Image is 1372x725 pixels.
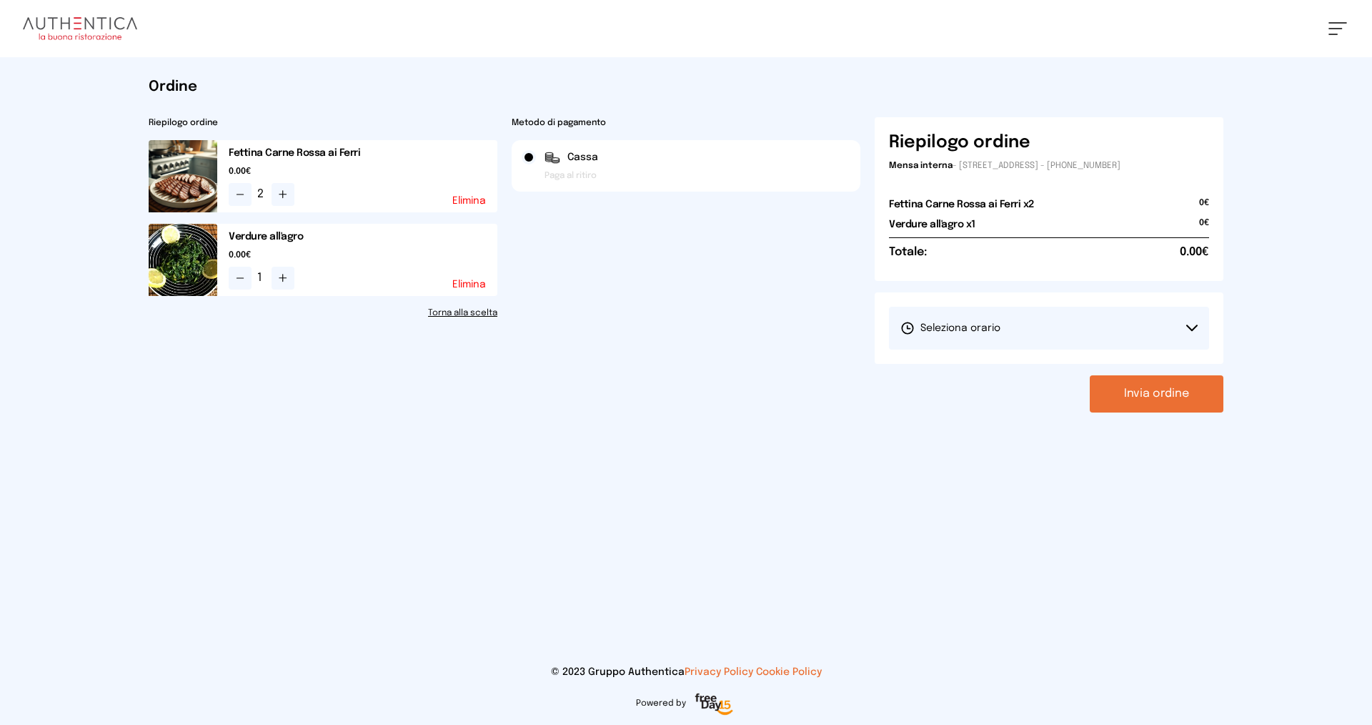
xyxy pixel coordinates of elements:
span: Cassa [567,150,598,164]
h2: Verdure all'agro [229,230,497,244]
button: Seleziona orario [889,307,1209,350]
span: 0€ [1199,197,1209,217]
h6: Riepilogo ordine [889,132,1030,154]
span: 0.00€ [229,166,497,177]
span: 1 [257,270,266,287]
span: 0€ [1199,217,1209,237]
h2: Verdure all'agro x1 [889,217,975,232]
button: Invia ordine [1090,375,1223,413]
span: 2 [257,186,266,203]
span: Seleziona orario [900,321,1000,335]
img: logo-freeday.3e08031.png [692,691,737,719]
span: Powered by [636,698,686,709]
span: 0.00€ [229,250,497,261]
button: Elimina [452,280,486,290]
h2: Riepilogo ordine [149,117,497,129]
img: logo.8f33a47.png [23,17,137,40]
p: © 2023 Gruppo Authentica [23,665,1349,679]
a: Torna alla scelta [149,307,497,319]
h1: Ordine [149,77,1223,97]
h2: Fettina Carne Rossa ai Ferri x2 [889,197,1034,212]
span: Paga al ritiro [545,170,597,182]
img: media [149,224,217,296]
a: Privacy Policy [685,667,753,677]
img: media [149,140,217,212]
h2: Fettina Carne Rossa ai Ferri [229,146,497,160]
p: - [STREET_ADDRESS] - [PHONE_NUMBER] [889,160,1209,172]
span: Mensa interna [889,162,953,170]
h6: Totale: [889,244,927,261]
a: Cookie Policy [756,667,822,677]
span: 0.00€ [1180,244,1209,261]
h2: Metodo di pagamento [512,117,860,129]
button: Elimina [452,196,486,206]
